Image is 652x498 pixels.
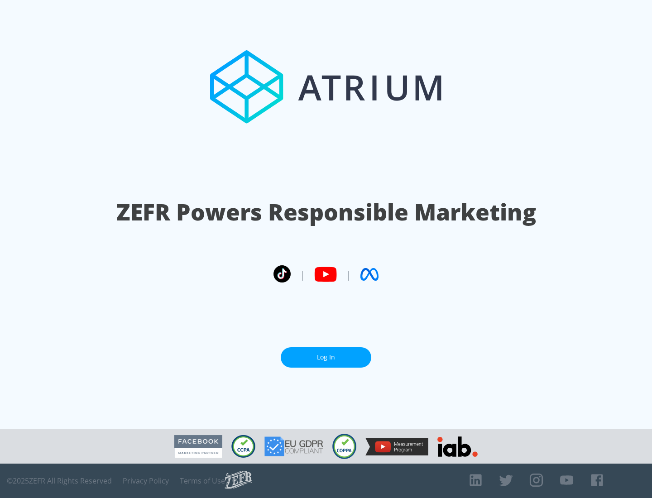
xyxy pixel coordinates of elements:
img: GDPR Compliant [264,436,323,456]
h1: ZEFR Powers Responsible Marketing [116,196,536,228]
a: Log In [281,347,371,368]
img: COPPA Compliant [332,434,356,459]
a: Privacy Policy [123,476,169,485]
img: IAB [437,436,478,457]
img: Facebook Marketing Partner [174,435,222,458]
span: | [300,268,305,281]
span: | [346,268,351,281]
img: CCPA Compliant [231,435,255,458]
img: YouTube Measurement Program [365,438,428,455]
span: © 2025 ZEFR All Rights Reserved [7,476,112,485]
a: Terms of Use [180,476,225,485]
